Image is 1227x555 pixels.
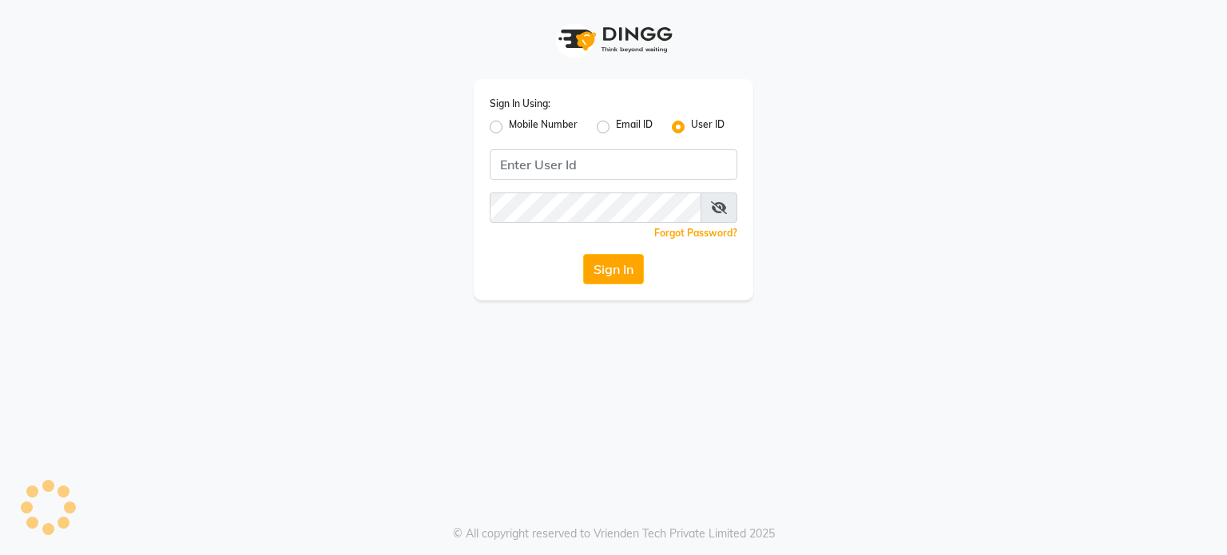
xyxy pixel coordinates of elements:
label: User ID [691,117,725,137]
input: Username [490,149,737,180]
a: Forgot Password? [654,227,737,239]
input: Username [490,192,701,223]
img: logo1.svg [550,16,677,63]
button: Sign In [583,254,644,284]
label: Mobile Number [509,117,578,137]
label: Sign In Using: [490,97,550,111]
label: Email ID [616,117,653,137]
